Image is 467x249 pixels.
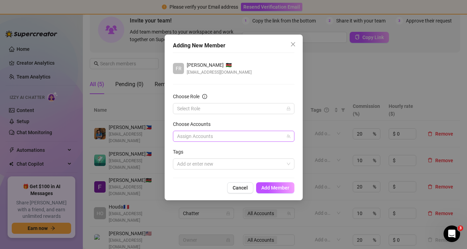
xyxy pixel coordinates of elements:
div: 🇰🇪 [187,61,252,69]
span: [PERSON_NAME] [187,61,224,69]
span: Add Member [261,185,289,191]
button: Cancel [227,182,253,193]
button: Close [288,39,299,50]
span: [EMAIL_ADDRESS][DOMAIN_NAME] [187,69,252,76]
span: Close [288,41,299,47]
label: Tags [173,148,188,156]
span: Cancel [233,185,248,191]
span: close [290,41,296,47]
span: lock [286,107,291,111]
iframe: Intercom live chat [444,225,460,242]
span: 3 [458,225,463,231]
span: team [286,134,291,138]
span: info-circle [202,94,207,99]
button: Add Member [256,182,294,193]
label: Choose Accounts [173,120,215,128]
span: FR [175,65,181,72]
div: Choose Role [173,93,200,100]
div: Adding New Member [173,41,294,50]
